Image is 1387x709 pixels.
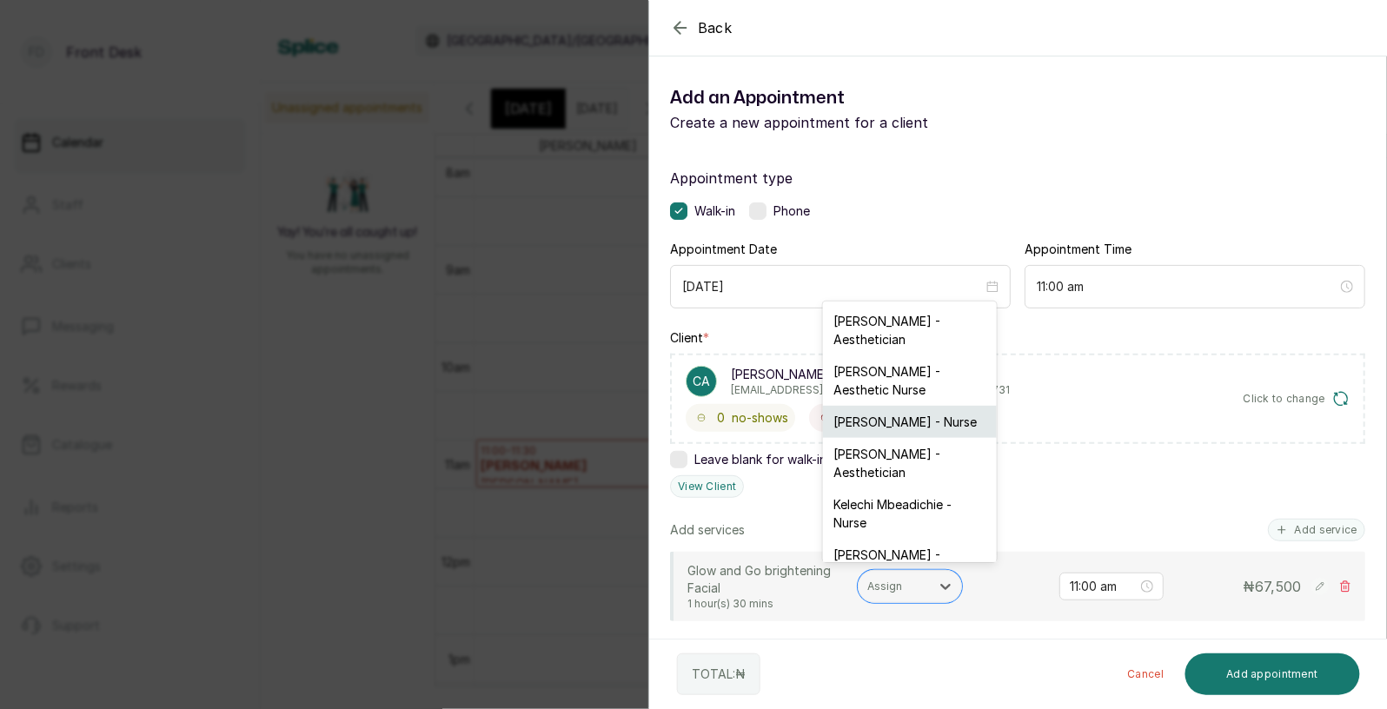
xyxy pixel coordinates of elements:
[1268,519,1365,541] button: Add service
[1185,653,1361,695] button: Add appointment
[1114,653,1178,695] button: Cancel
[694,202,735,220] span: Walk-in
[823,355,997,406] div: [PERSON_NAME] - Aesthetic Nurse
[670,329,709,347] label: Client
[773,202,810,220] span: Phone
[823,406,997,438] div: [PERSON_NAME] - Nurse
[670,112,1018,133] p: Create a new appointment for a client
[1244,390,1350,408] button: Click to change
[670,521,745,539] p: Add services
[1025,241,1131,258] label: Appointment Time
[1037,277,1337,296] input: Select time
[694,451,833,468] span: Leave blank for walk-ins
[732,409,788,427] span: no-shows
[670,475,744,498] button: View Client
[731,383,1010,397] p: [EMAIL_ADDRESS][DOMAIN_NAME] • +234 07033151731
[670,84,1018,112] h1: Add an Appointment
[687,597,844,611] p: 1 hour(s) 30 mins
[687,562,844,597] p: Glow and Go brightening Facial
[670,168,1365,189] label: Appointment type
[1255,578,1301,595] span: 67,500
[1244,392,1326,406] span: Click to change
[731,366,1010,383] p: [PERSON_NAME]
[823,305,997,355] div: [PERSON_NAME] - Aesthetician
[823,438,997,488] div: [PERSON_NAME] - Aesthetician
[698,17,733,38] span: Back
[682,277,983,296] input: Select date
[1070,577,1138,596] input: Select time
[670,17,733,38] button: Back
[1243,576,1301,597] p: ₦
[823,539,997,589] div: [PERSON_NAME] - Aesthetician
[670,241,777,258] label: Appointment Date
[823,488,997,539] div: Kelechi Mbeadichie - Nurse
[693,373,710,390] p: ca
[692,666,746,683] p: TOTAL: ₦
[717,409,725,427] span: 0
